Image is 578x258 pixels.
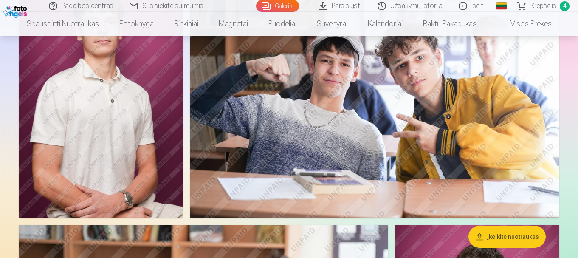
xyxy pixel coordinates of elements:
a: Puodeliai [258,12,307,36]
a: Fotoknyga [109,12,164,36]
a: Rinkiniai [164,12,209,36]
a: Suvenyrai [307,12,358,36]
a: Raktų pakabukas [413,12,487,36]
a: Visos prekės [487,12,562,36]
a: Magnetai [209,12,258,36]
button: Įkelkite nuotraukas [468,226,546,248]
a: Spausdinti nuotraukas [17,12,109,36]
span: 4 [560,1,570,11]
img: /fa2 [3,3,29,18]
a: Kalendoriai [358,12,413,36]
span: Krepšelis [530,1,556,11]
